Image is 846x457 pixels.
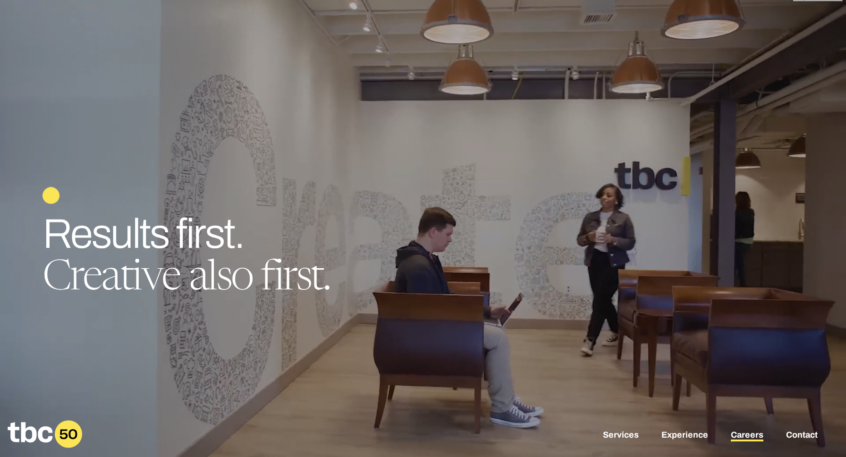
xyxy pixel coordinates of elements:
[661,430,708,441] a: Experience
[731,430,763,441] a: Careers
[42,259,330,300] span: Creative also first.
[603,430,639,441] a: Services
[786,430,818,441] a: Contact
[42,212,244,256] span: Results first.
[8,441,82,451] a: Home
